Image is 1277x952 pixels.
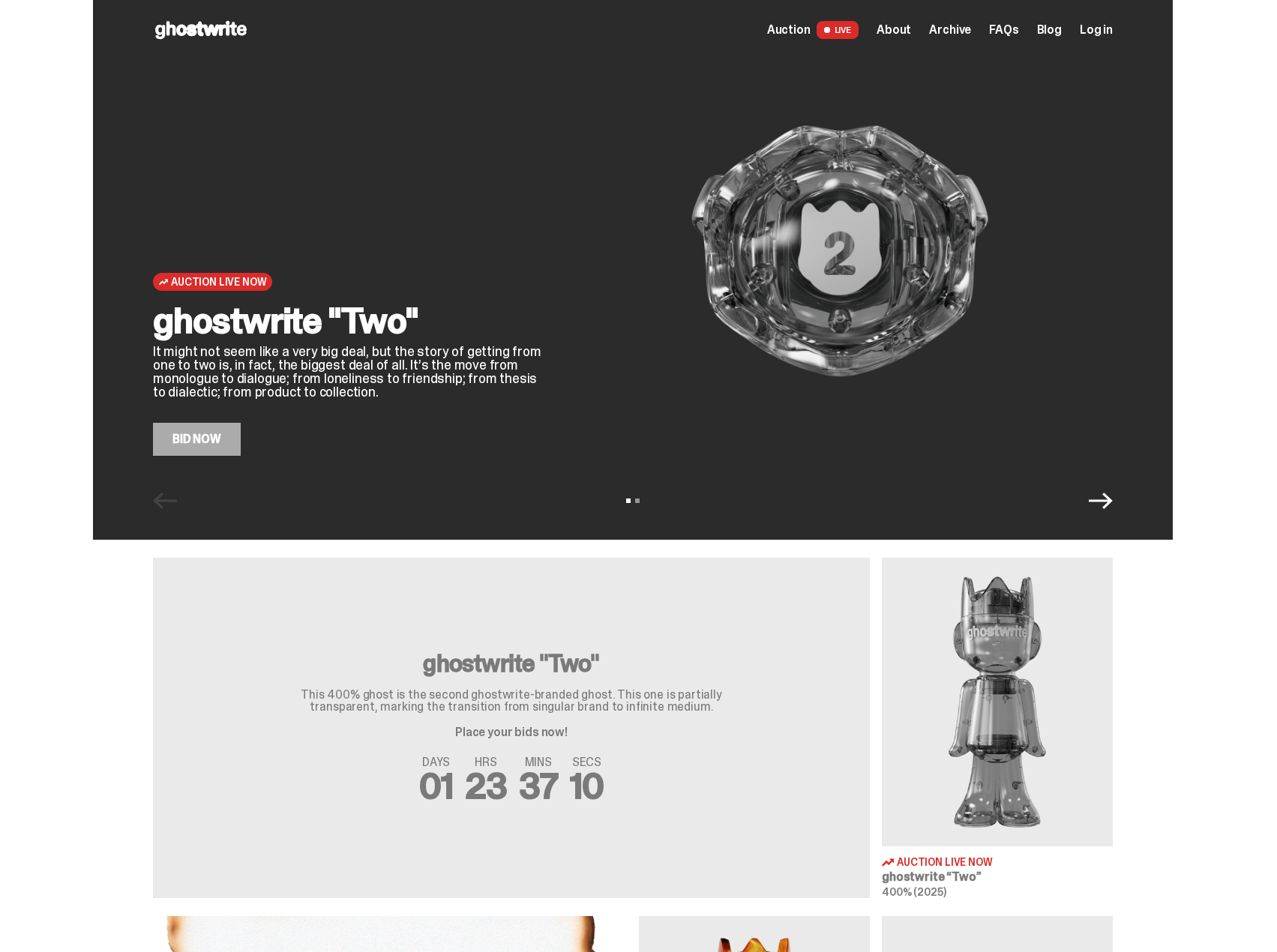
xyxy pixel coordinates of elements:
span: 01 [419,762,454,810]
span: 23 [465,762,507,810]
a: Log in [1080,24,1113,36]
a: Two Auction Live Now [882,558,1113,898]
span: Auction Live Now [897,857,993,867]
p: Place your bids now! [271,726,751,738]
span: Auction [767,24,811,36]
p: This 400% ghost is the second ghostwrite-branded ghost. This one is partially transparent, markin... [271,689,751,713]
a: About [877,24,911,36]
span: DAYS [419,756,454,768]
span: HRS [465,756,507,768]
a: Blog [1037,24,1062,36]
h3: ghostwrite “Two” [882,871,1113,883]
p: It might not seem like a very big deal, but the story of getting from one to two is, in fact, the... [153,345,543,399]
a: FAQs [989,24,1018,36]
button: View slide 1 [626,498,631,503]
span: LIVE [817,21,859,39]
h3: ghostwrite "Two" [271,651,751,675]
a: Archive [929,24,971,36]
span: 400% (2025) [882,885,946,899]
a: Auction LIVE [767,21,859,39]
img: ghostwrite "Two" [567,46,1113,456]
button: View slide 2 [635,498,640,503]
h2: ghostwrite "Two" [153,303,543,339]
button: Next [1089,489,1113,513]
span: 37 [519,762,558,810]
span: SECS [570,756,604,768]
a: Bid Now [153,423,241,456]
span: MINS [519,756,558,768]
img: Two [882,558,1113,846]
span: 10 [570,762,604,810]
span: Auction Live Now [171,276,266,288]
